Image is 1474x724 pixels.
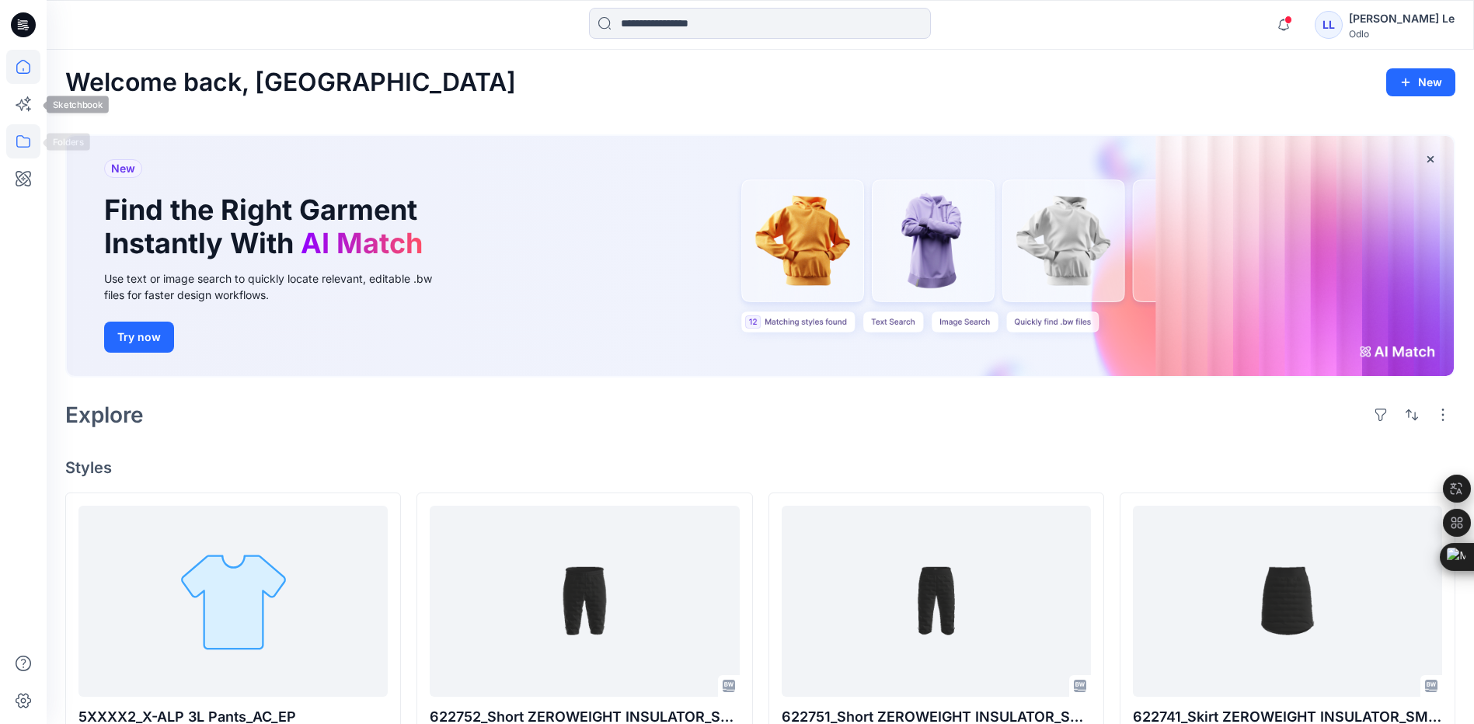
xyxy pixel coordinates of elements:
[430,506,739,696] a: 622752_Short ZEROWEIGHT INSULATOR_SMS_3D
[78,506,388,696] a: 5XXXX2_X-ALP 3L Pants_AC_EP
[1315,11,1343,39] div: LL
[1349,28,1455,40] div: Odlo
[1133,506,1442,696] a: 622741_Skirt ZEROWEIGHT INSULATOR_SMS_3D
[782,506,1091,696] a: 622751_Short ZEROWEIGHT INSULATOR_SMS_3D
[104,193,430,260] h1: Find the Right Garment Instantly With
[65,458,1455,477] h4: Styles
[111,159,135,178] span: New
[301,226,423,260] span: AI Match
[104,270,454,303] div: Use text or image search to quickly locate relevant, editable .bw files for faster design workflows.
[1386,68,1455,96] button: New
[65,68,516,97] h2: Welcome back, [GEOGRAPHIC_DATA]
[104,322,174,353] button: Try now
[65,402,144,427] h2: Explore
[1349,9,1455,28] div: [PERSON_NAME] Le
